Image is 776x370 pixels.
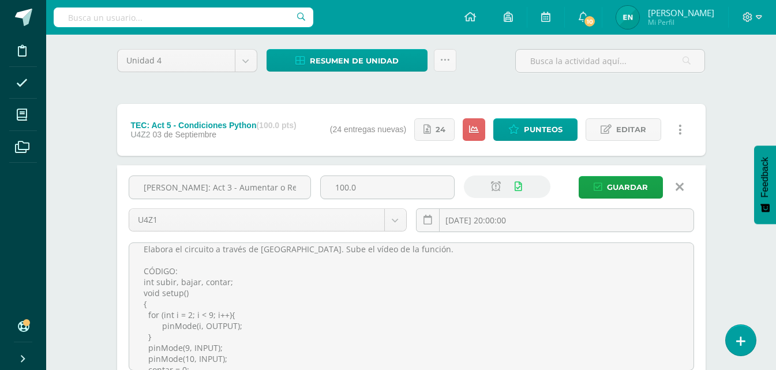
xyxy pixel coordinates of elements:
span: 03 de Septiembre [153,130,217,139]
button: Guardar [579,176,663,199]
span: Punteos [524,119,563,140]
input: Busca la actividad aquí... [516,50,704,72]
a: 24 [414,118,455,141]
a: Resumen de unidad [267,49,428,72]
span: 24 [436,119,445,140]
span: Unidad 4 [126,50,226,72]
input: Busca un usuario... [54,8,313,27]
a: Punteos [493,118,578,141]
a: Unidad 4 [118,50,257,72]
span: Feedback [760,157,770,197]
div: TEC: Act 5 - Condiciones Python [130,121,296,130]
span: Mi Perfil [648,17,714,27]
span: U4Z2 [130,130,150,139]
input: Puntos máximos [321,176,454,199]
span: [PERSON_NAME] [648,7,714,18]
input: Título [129,176,310,199]
span: 10 [583,15,596,28]
strong: (100.0 pts) [256,121,296,130]
button: Feedback - Mostrar encuesta [754,145,776,224]
span: U4Z1 [138,209,376,231]
span: Resumen de unidad [310,50,399,72]
textarea: "Lámpara es a mis pies tu palabra, y lumbrera a mi camino." Estimados estudiantes: Suba la eviden... [129,243,693,370]
img: 00bc85849806240248e66f61f9775644.png [616,6,639,29]
a: U4Z1 [129,209,406,231]
span: Editar [616,119,646,140]
span: Guardar [607,177,648,198]
input: Fecha de entrega [417,209,693,231]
